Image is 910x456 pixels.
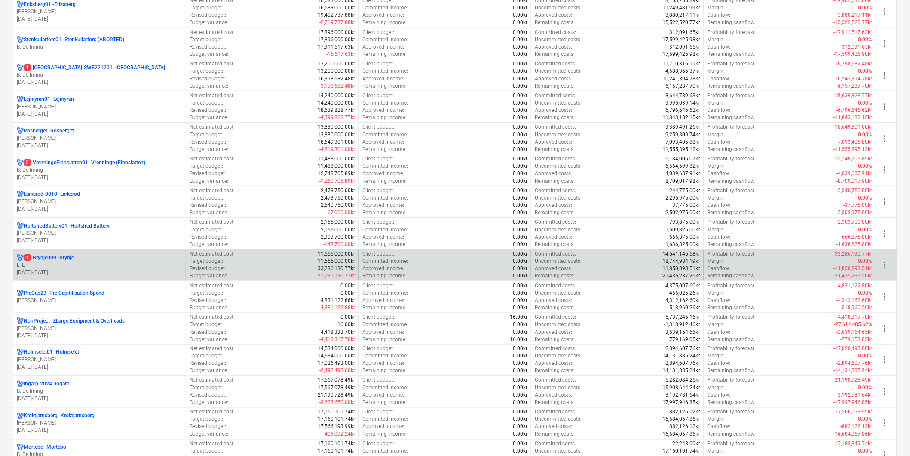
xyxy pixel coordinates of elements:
p: 0.00kr [513,123,527,131]
span: more_vert [880,38,890,49]
p: 0.00% [858,131,873,139]
p: 17,599,425.98kr [663,36,700,43]
p: Cashflow : [708,75,731,83]
p: Approved costs : [535,43,572,51]
p: Approved costs : [535,12,572,19]
span: more_vert [880,292,890,302]
p: Uncommitted costs : [535,36,582,43]
p: -312,091.65kr [841,43,873,51]
p: Net estimated cost : [190,92,235,99]
span: 1 [24,254,31,261]
div: Project has multi currencies enabled [17,349,24,356]
p: Approved income : [362,75,404,83]
p: 2,473,750.00kr [321,194,355,202]
div: Eriksberg01 -Eriksberg[PERSON_NAME][DATE]-[DATE] [17,1,182,23]
p: Remaining cashflow : [708,146,756,153]
p: B. Dellming [17,43,182,51]
p: 0.00kr [513,36,527,43]
p: Committed income : [362,68,408,75]
p: [DATE] - [DATE] [17,174,182,181]
span: more_vert [880,165,890,175]
p: 0.00kr [513,4,527,12]
span: more_vert [880,197,890,207]
p: [PERSON_NAME] [17,198,182,205]
p: 0.00kr [513,68,527,75]
div: Project has multi currencies enabled [17,127,24,135]
p: Committed costs : [535,187,576,194]
p: [DATE] - [DATE] [17,364,182,371]
p: Profitability forecast : [708,92,756,99]
p: Approved income : [362,202,404,209]
p: [PERSON_NAME] [17,325,182,332]
div: PreCap23 -Pre Capitilisation Spend[PERSON_NAME] [17,290,182,304]
p: Revised budget : [190,75,226,83]
p: Budget variance : [190,19,228,26]
p: -17,911,517.63kr [834,29,873,36]
p: Client budget : [362,155,395,163]
p: -4,039,687.91kr [837,170,873,177]
p: Remaining costs : [535,19,575,26]
p: Approved costs : [535,170,572,177]
p: Remaining income : [362,114,407,121]
p: -8,709,017.98kr [837,178,873,185]
p: 8,644,789.63kr [666,92,700,99]
p: [PERSON_NAME] [17,297,182,304]
p: Cashflow : [708,170,731,177]
p: Target budget : [190,99,223,107]
p: 11,555,895.12kr [663,146,700,153]
p: Cashflow : [708,139,731,146]
div: Project has multi currencies enabled [17,159,24,166]
p: [GEOGRAPHIC_DATA]-SWE221201 - [GEOGRAPHIC_DATA] [24,64,165,71]
div: Project has multi currencies enabled [17,64,24,71]
div: Larkerod-0010 -Larkerod[PERSON_NAME][DATE]-[DATE] [17,191,182,213]
p: Approved costs : [535,107,572,114]
div: Project has multi currencies enabled [17,96,24,103]
p: B. Dellming [17,166,182,174]
p: NonProject - ZLarge Equipment & Overheads [24,317,125,325]
p: 4,039,687.91kr [666,170,700,177]
p: 17,911,517.63kr [318,43,355,51]
p: Margin : [708,36,725,43]
p: 11,843,182.15kr [663,114,700,121]
p: -1,260,705.89kr [319,178,355,185]
p: Larkerod-0010 - Larkerod [24,191,80,198]
p: 0.00kr [513,12,527,19]
p: Margin : [708,4,725,12]
p: Budget variance : [190,178,228,185]
p: Remaining income : [362,51,407,58]
span: 1 [24,64,31,71]
p: Remaining costs : [535,83,575,90]
p: 0.00kr [513,99,527,107]
p: -16,398,682.48kr [834,60,873,68]
p: 244,775.00kr [670,187,700,194]
p: Client budget : [362,92,395,99]
p: 6,184,006.07kr [666,155,700,163]
p: Remaining costs : [535,114,575,121]
p: 11,249,481.99kr [663,4,700,12]
p: 0.00kr [513,194,527,202]
p: Budget variance : [190,146,228,153]
div: Ingarp-2024 -IngarpB. Dellming[DATE]-[DATE] [17,381,182,403]
p: Remaining income : [362,19,407,26]
span: more_vert [880,260,890,270]
div: Holmselet01 -Holmselet[PERSON_NAME][DATE]-[DATE] [17,349,182,371]
div: Project has multi currencies enabled [17,413,24,420]
p: 9,259,809.74kr [666,131,700,139]
p: B. Dellming [17,71,182,79]
span: more_vert [880,355,890,365]
p: Uncommitted costs : [535,4,582,12]
p: Client budget : [362,123,395,131]
p: 18,639,828.77kr [318,107,355,114]
p: Margin : [708,99,725,107]
p: HultsfredBattery01 - Hultsfred Battery [24,222,110,230]
p: 3,880,217.11kr [666,12,700,19]
p: -3,880,217.11kr [837,12,873,19]
p: Margin : [708,163,725,170]
p: 0.00kr [513,107,527,114]
span: more_vert [880,133,890,144]
p: [DATE] - [DATE] [17,15,182,23]
p: 13,830,000.00kr [318,123,355,131]
div: Project has multi currencies enabled [17,290,24,297]
p: -2,719,737.88kr [319,19,355,26]
p: 0.00kr [513,131,527,139]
